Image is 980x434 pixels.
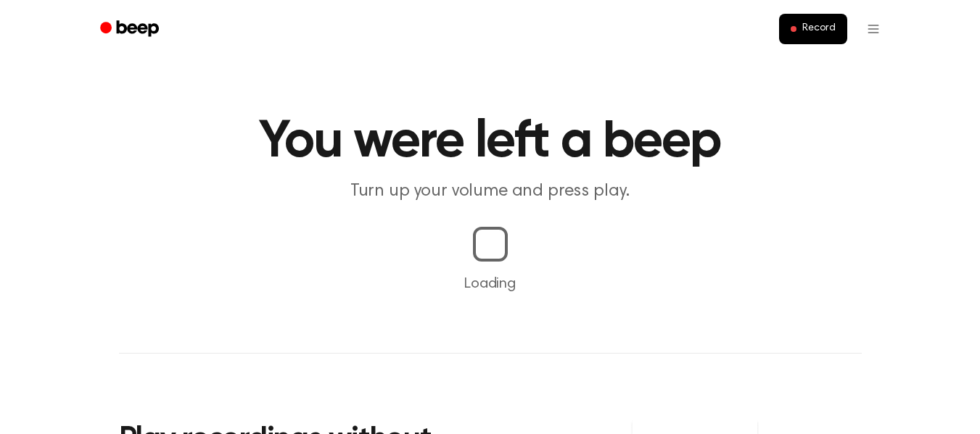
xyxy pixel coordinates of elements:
button: Open menu [856,12,891,46]
button: Record [779,14,847,44]
p: Loading [17,273,963,295]
span: Record [802,22,835,36]
a: Beep [90,15,172,43]
p: Turn up your volume and press play. [212,180,769,204]
h1: You were left a beep [119,116,862,168]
